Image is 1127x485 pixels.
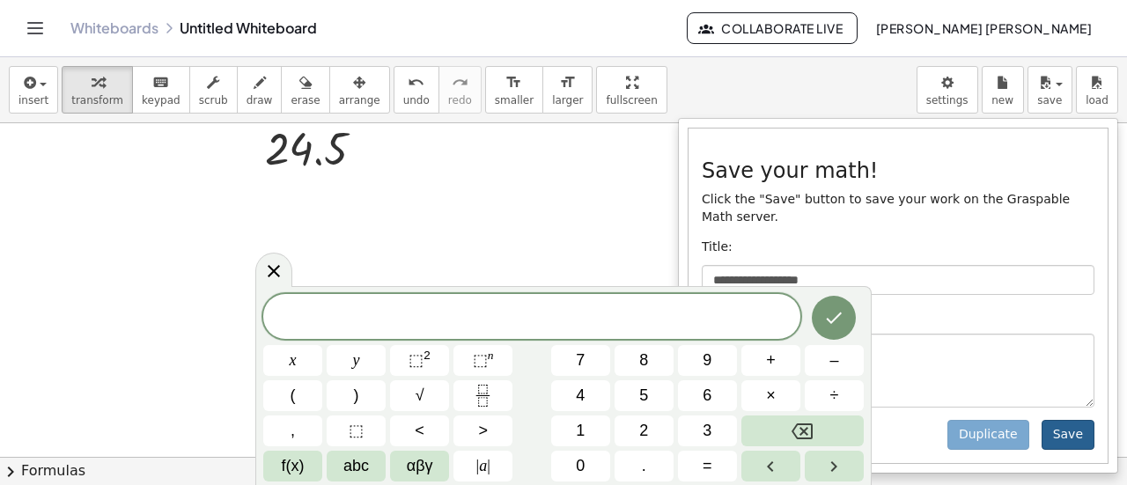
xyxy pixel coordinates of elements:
[18,94,48,107] span: insert
[452,72,468,93] i: redo
[487,457,490,474] span: |
[21,14,49,42] button: Toggle navigation
[495,94,534,107] span: smaller
[639,384,648,408] span: 5
[687,12,858,44] button: Collaborate Live
[615,345,674,376] button: 8
[830,384,839,408] span: ÷
[741,415,864,446] button: Backspace
[596,66,667,114] button: fullscreen
[1076,66,1118,114] button: load
[390,451,449,481] button: Greek alphabet
[741,380,800,411] button: Times
[142,94,180,107] span: keypad
[703,384,711,408] span: 6
[407,454,433,478] span: αβγ
[70,19,158,37] a: Whiteboards
[281,66,329,114] button: erase
[71,94,123,107] span: transform
[551,380,610,411] button: 4
[639,419,648,443] span: 2
[189,66,238,114] button: scrub
[615,380,674,411] button: 5
[702,20,843,36] span: Collaborate Live
[991,94,1013,107] span: new
[505,72,522,93] i: format_size
[552,94,583,107] span: larger
[473,351,488,369] span: ⬚
[403,94,430,107] span: undo
[741,345,800,376] button: Plus
[703,349,711,372] span: 9
[390,415,449,446] button: Less than
[805,345,864,376] button: Minus
[416,384,424,408] span: √
[702,307,1094,325] p: Description:
[62,66,133,114] button: transform
[237,66,283,114] button: draw
[1086,94,1109,107] span: load
[327,451,386,481] button: Alphabet
[485,66,543,114] button: format_sizesmaller
[947,420,1029,450] button: Duplicate
[551,451,610,481] button: 0
[476,454,490,478] span: a
[327,415,386,446] button: Placeholder
[408,72,424,93] i: undo
[199,94,228,107] span: scrub
[478,419,488,443] span: >
[339,94,380,107] span: arrange
[415,419,424,443] span: <
[438,66,482,114] button: redoredo
[702,191,1094,226] p: Click the "Save" button to save your work on the Graspable Math server.
[576,349,585,372] span: 7
[678,415,737,446] button: 3
[1028,66,1072,114] button: save
[926,94,969,107] span: settings
[353,349,360,372] span: y
[678,380,737,411] button: 6
[247,94,273,107] span: draw
[766,349,776,372] span: +
[390,345,449,376] button: Squared
[678,451,737,481] button: Equals
[488,349,494,362] sup: n
[861,12,1106,44] button: [PERSON_NAME] [PERSON_NAME]
[812,296,856,340] button: Done
[542,66,593,114] button: format_sizelarger
[551,345,610,376] button: 7
[576,454,585,478] span: 0
[291,419,295,443] span: ,
[132,66,190,114] button: keyboardkeypad
[703,454,712,478] span: =
[766,384,776,408] span: ×
[476,457,480,474] span: |
[702,159,1094,182] h3: Save your math!
[678,345,737,376] button: 9
[576,419,585,443] span: 1
[576,384,585,408] span: 4
[390,380,449,411] button: Square root
[343,454,369,478] span: abc
[263,345,322,376] button: x
[875,20,1092,36] span: [PERSON_NAME] [PERSON_NAME]
[424,349,431,362] sup: 2
[805,451,864,481] button: Right arrow
[702,239,1094,256] p: Title:
[703,419,711,443] span: 3
[615,451,674,481] button: .
[829,349,838,372] span: –
[291,94,320,107] span: erase
[741,451,800,481] button: Left arrow
[263,380,322,411] button: (
[409,351,424,369] span: ⬚
[263,415,322,446] button: ,
[559,72,576,93] i: format_size
[394,66,439,114] button: undoundo
[263,451,322,481] button: Functions
[453,415,512,446] button: Greater than
[291,384,296,408] span: (
[282,454,305,478] span: f(x)
[615,415,674,446] button: 2
[453,380,512,411] button: Fraction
